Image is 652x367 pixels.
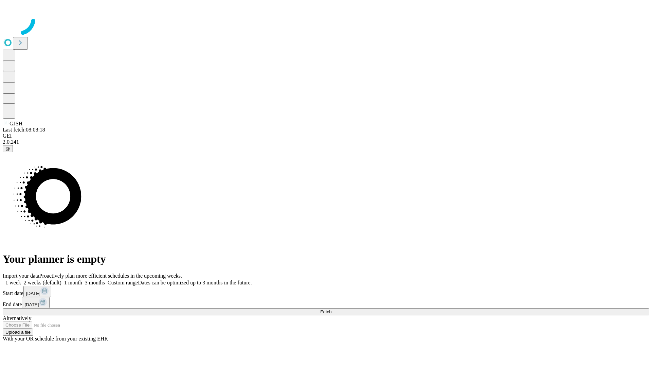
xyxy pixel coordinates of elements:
[3,308,649,315] button: Fetch
[24,280,61,285] span: 2 weeks (default)
[23,286,51,297] button: [DATE]
[3,139,649,145] div: 2.0.241
[5,280,21,285] span: 1 week
[3,297,649,308] div: End date
[3,273,39,279] span: Import your data
[26,291,40,296] span: [DATE]
[3,315,31,321] span: Alternatively
[5,146,10,151] span: @
[3,133,649,139] div: GEI
[22,297,50,308] button: [DATE]
[24,302,39,307] span: [DATE]
[320,309,331,314] span: Fetch
[64,280,82,285] span: 1 month
[3,127,45,133] span: Last fetch: 08:08:18
[3,336,108,342] span: With your OR schedule from your existing EHR
[3,253,649,265] h1: Your planner is empty
[138,280,252,285] span: Dates can be optimized up to 3 months in the future.
[3,329,33,336] button: Upload a file
[39,273,182,279] span: Proactively plan more efficient schedules in the upcoming weeks.
[10,121,22,126] span: GJSH
[3,145,13,152] button: @
[3,286,649,297] div: Start date
[108,280,138,285] span: Custom range
[85,280,105,285] span: 3 months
